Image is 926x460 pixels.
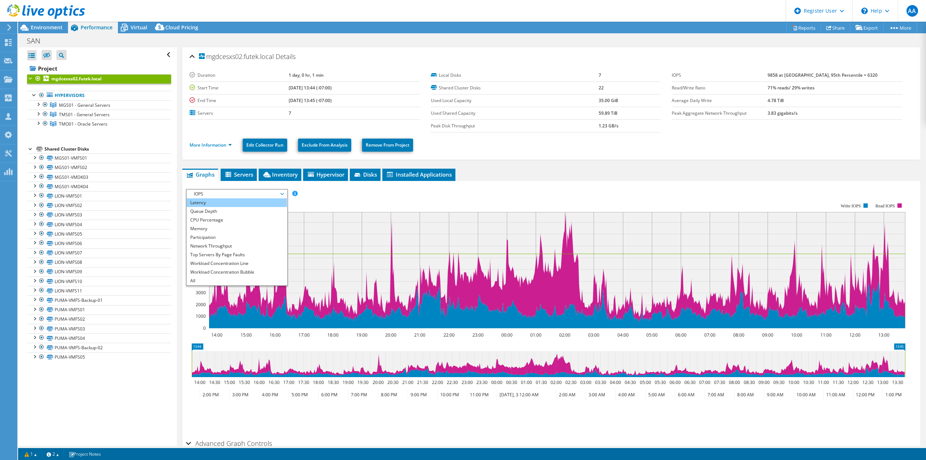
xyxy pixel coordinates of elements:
a: LION-VMFS02 [27,201,171,210]
text: 04:00 [617,332,629,338]
span: MGS01 - General Servers [59,102,110,108]
text: 04:00 [610,379,621,385]
text: 23:00 [462,379,473,385]
b: [DATE] 13:45 (-07:00) [289,97,332,104]
label: Peak Aggregate Network Throughput [672,110,768,117]
a: Project Notes [64,450,106,459]
svg: \n [861,8,868,14]
a: PUMA-VMFS03 [27,324,171,333]
a: LION-VMFS06 [27,239,171,248]
b: 1 day, 0 hr, 1 min [289,72,324,78]
li: Workload Concentration Line [187,259,287,268]
span: Disks [353,171,377,178]
span: Environment [31,24,63,31]
li: All [187,277,287,285]
span: Hypervisor [307,171,344,178]
label: Start Time [190,84,289,92]
span: TMO01 - Oracle Servers [59,121,107,127]
span: mgdcesxs02.futek.local [199,53,274,60]
label: Read/Write Ratio [672,84,768,92]
a: MGS01-VMFS02 [27,163,171,172]
text: 0 [203,325,206,331]
b: 71% reads/ 29% writes [768,85,815,91]
a: PUMA-VMFS02 [27,315,171,324]
a: LION-VMFS09 [27,267,171,277]
text: 2000 [196,301,206,308]
text: 00:00 [501,332,513,338]
text: 10:00 [791,332,802,338]
text: 21:30 [417,379,428,385]
text: 19:00 [356,332,368,338]
span: Details [276,52,296,61]
span: Graphs [186,171,214,178]
text: 05:00 [640,379,651,385]
a: LION-VMFS10 [27,277,171,286]
a: TMO01 - Oracle Servers [27,119,171,128]
text: 16:30 [268,379,280,385]
text: 16:00 [254,379,265,385]
text: 22:00 [432,379,443,385]
a: mgdcesxs02.futek.local [27,74,171,84]
h2: Advanced Graph Controls [186,436,272,451]
text: 1000 [196,313,206,319]
li: Top Servers By Page Faults [187,250,287,259]
text: 23:00 [472,332,484,338]
a: Reports [786,22,821,33]
a: MGS01-VMFS01 [27,153,171,163]
text: 05:00 [646,332,658,338]
span: Virtual [131,24,147,31]
a: PUMA-VMFS05 [27,353,171,362]
label: IOPS [672,72,768,79]
text: 20:00 [373,379,384,385]
li: Latency [187,198,287,207]
span: Performance [81,24,112,31]
text: 22:00 [443,332,455,338]
text: 15:30 [239,379,250,385]
text: 12:30 [862,379,874,385]
b: 9858 at [GEOGRAPHIC_DATA], 95th Percentile = 6320 [768,72,878,78]
span: Installed Applications [386,171,452,178]
text: 17:00 [283,379,294,385]
b: 7 [289,110,291,116]
span: Servers [224,171,253,178]
text: 18:00 [327,332,339,338]
a: LION-VMFS04 [27,220,171,229]
text: 12:00 [848,379,859,385]
a: Exclude From Analysis [298,139,351,152]
a: PUMA-VMFS01 [27,305,171,315]
label: Local Disks [431,72,599,79]
label: Shared Cluster Disks [431,84,599,92]
text: 08:00 [729,379,740,385]
li: Participation [187,233,287,242]
b: [DATE] 13:44 (-07:00) [289,85,332,91]
text: 06:30 [684,379,696,385]
text: 14:30 [209,379,220,385]
text: 06:00 [675,332,687,338]
text: 10:30 [803,379,814,385]
a: PUMA-VMFS-Backup-01 [27,295,171,305]
text: 03:00 [588,332,599,338]
span: IOPS [190,190,283,198]
a: More [883,22,917,33]
text: 18:30 [328,379,339,385]
text: 19:30 [357,379,369,385]
a: PUMA-VMFS-Backup-02 [27,343,171,352]
b: 4.78 TiB [768,97,784,104]
a: 2 [42,450,64,459]
a: PUMA-VMFS04 [27,333,171,343]
text: 11:00 [818,379,829,385]
a: Edit Collector Run [243,139,287,152]
text: 01:00 [521,379,532,385]
label: Servers [190,110,289,117]
text: 19:00 [343,379,354,385]
text: 20:00 [385,332,396,338]
label: Used Local Capacity [431,97,599,104]
text: Read IOPS [876,203,895,208]
a: MGS01-VMDK03 [27,172,171,182]
span: TMS01 - General Servers [59,111,110,118]
a: LION-VMFS11 [27,286,171,295]
text: 3000 [196,290,206,296]
text: 01:00 [530,332,541,338]
li: Memory [187,224,287,233]
b: mgdcesxs02.futek.local [51,76,102,82]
